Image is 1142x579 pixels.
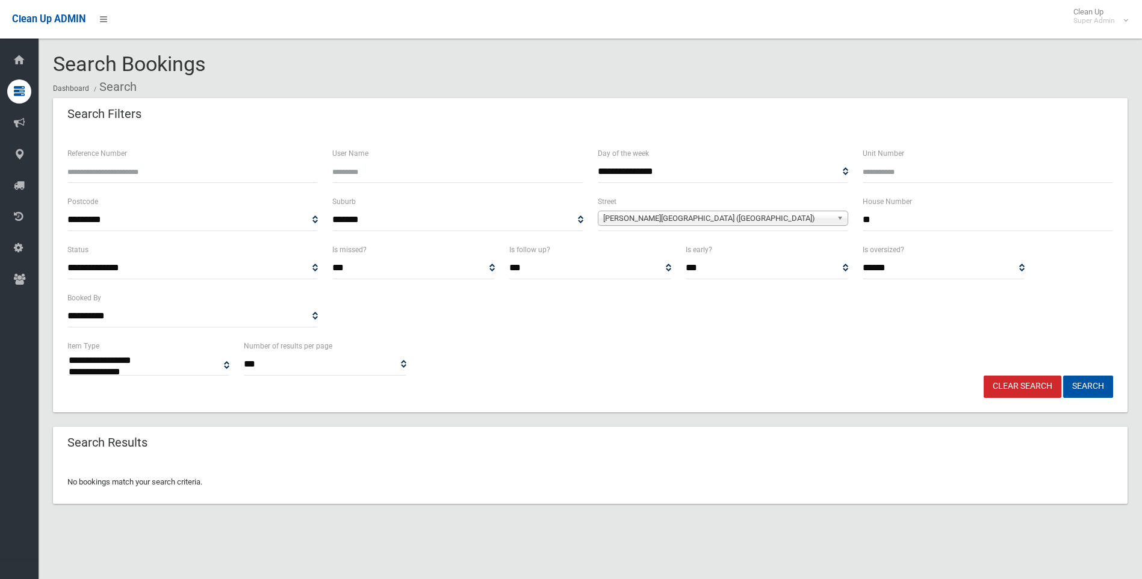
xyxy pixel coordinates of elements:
header: Search Filters [53,102,156,126]
label: Number of results per page [244,339,332,353]
a: Dashboard [53,84,89,93]
span: Search Bookings [53,52,206,76]
label: Unit Number [863,147,904,160]
span: Clean Up ADMIN [12,13,85,25]
label: Reference Number [67,147,127,160]
label: Is oversized? [863,243,904,256]
label: Is early? [686,243,712,256]
header: Search Results [53,431,162,454]
label: Item Type [67,339,99,353]
label: Status [67,243,88,256]
li: Search [91,76,137,98]
span: Clean Up [1067,7,1127,25]
div: No bookings match your search criteria. [53,460,1128,504]
label: Postcode [67,195,98,208]
small: Super Admin [1073,16,1115,25]
label: House Number [863,195,912,208]
button: Search [1063,376,1113,398]
span: [PERSON_NAME][GEOGRAPHIC_DATA] ([GEOGRAPHIC_DATA]) [603,211,832,226]
a: Clear Search [984,376,1061,398]
label: Booked By [67,291,101,305]
label: Is missed? [332,243,367,256]
label: Street [598,195,616,208]
label: User Name [332,147,368,160]
label: Day of the week [598,147,649,160]
label: Is follow up? [509,243,550,256]
label: Suburb [332,195,356,208]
